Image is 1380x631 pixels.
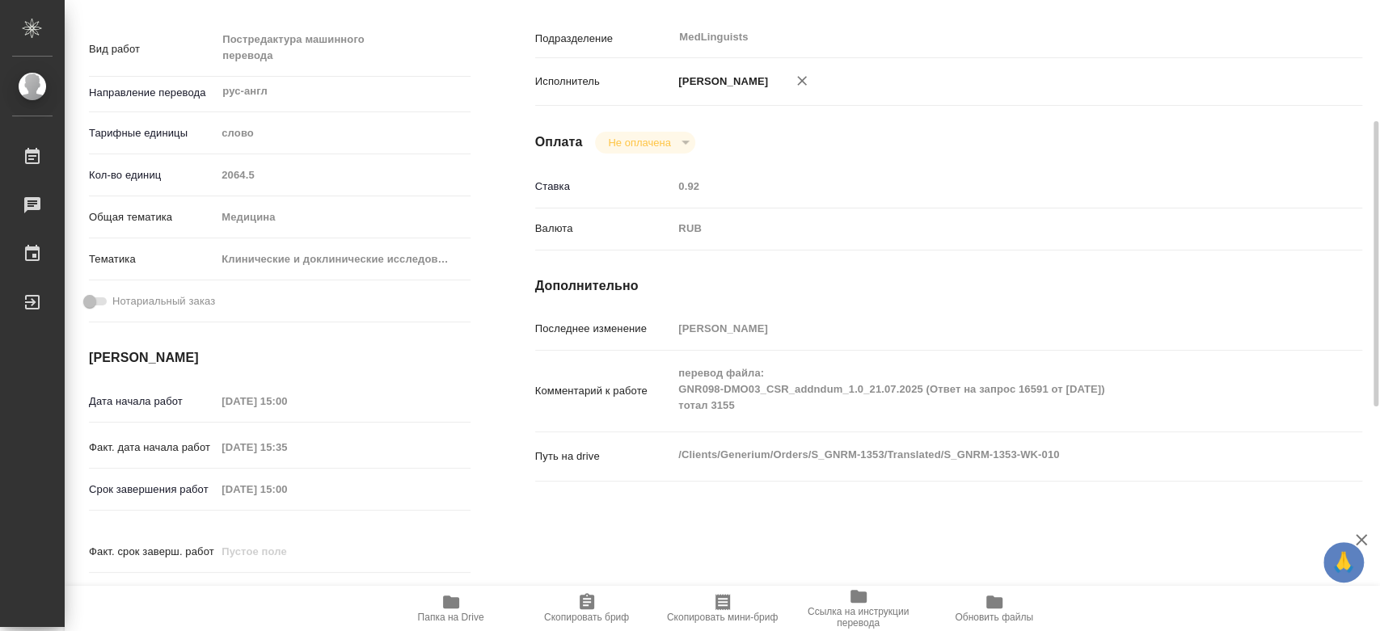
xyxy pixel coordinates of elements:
h4: Дополнительно [535,276,1362,296]
input: Пустое поле [673,175,1293,198]
p: Дата начала работ [89,393,216,410]
p: Тематика [89,251,216,267]
p: Путь на drive [535,448,673,465]
div: RUB [673,215,1293,242]
input: Пустое поле [673,317,1293,340]
button: Обновить файлы [926,586,1062,631]
button: Скопировать мини-бриф [655,586,791,631]
p: Исполнитель [535,74,673,90]
button: Удалить исполнителя [784,63,820,99]
input: ✎ Введи что-нибудь [216,582,357,605]
p: Подразделение [535,31,673,47]
input: Пустое поле [216,389,357,413]
p: Ставка [535,179,673,195]
button: Не оплачена [603,136,675,149]
div: слово [216,120,470,147]
textarea: перевод файла: GNR098-DMO03_CSR_addndum_1.0_21.07.2025 (Ответ на запрос 16591 от [DATE]) тотал 3155 [673,360,1293,419]
span: Нотариальный заказ [112,293,215,309]
button: Скопировать бриф [519,586,655,631]
textarea: /Clients/Generium/Orders/S_GNRM-1353/Translated/S_GNRM-1353-WK-010 [673,441,1293,469]
p: Факт. дата начала работ [89,440,216,456]
input: Пустое поле [216,435,357,459]
span: Папка на Drive [418,612,484,623]
div: Не оплачена [595,132,694,154]
p: Тарифные единицы [89,125,216,141]
h4: Оплата [535,133,583,152]
input: Пустое поле [216,540,357,563]
span: 🙏 [1330,545,1357,579]
input: Пустое поле [216,477,357,501]
p: Факт. срок заверш. работ [89,544,216,560]
span: Обновить файлы [955,612,1033,623]
p: Вид работ [89,41,216,57]
div: Клинические и доклинические исследования [216,246,470,273]
span: Скопировать бриф [544,612,629,623]
p: Срок завершения работ [89,482,216,498]
button: 🙏 [1323,542,1364,583]
p: Направление перевода [89,85,216,101]
button: Папка на Drive [383,586,519,631]
h4: [PERSON_NAME] [89,348,471,368]
button: Ссылка на инструкции перевода [791,586,926,631]
p: Валюта [535,221,673,237]
span: Скопировать мини-бриф [667,612,778,623]
p: Кол-во единиц [89,167,216,183]
div: Медицина [216,204,470,231]
p: Комментарий к работе [535,383,673,399]
p: Последнее изменение [535,321,673,337]
p: Общая тематика [89,209,216,225]
span: Ссылка на инструкции перевода [800,606,917,629]
p: [PERSON_NAME] [673,74,768,90]
input: Пустое поле [216,163,470,187]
